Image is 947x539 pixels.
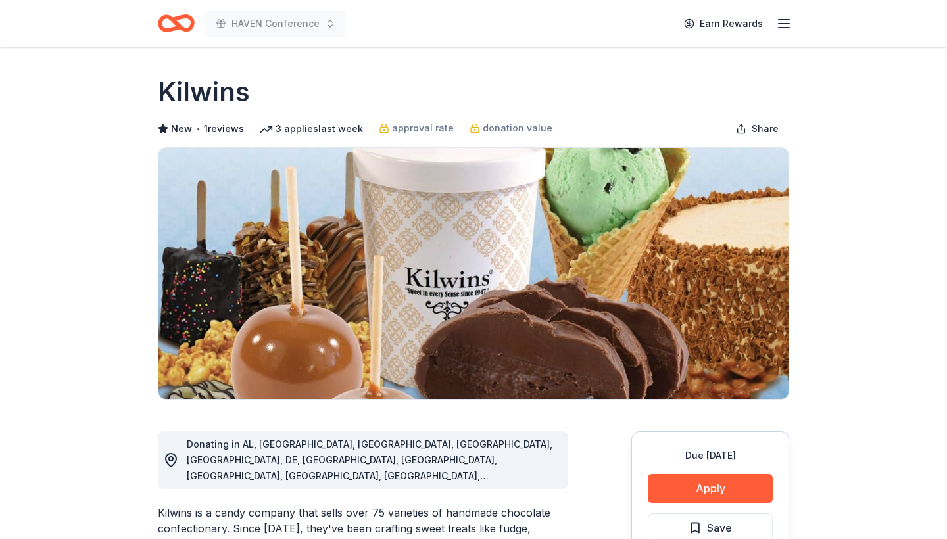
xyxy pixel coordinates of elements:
[392,120,454,136] span: approval rate
[648,448,773,463] div: Due [DATE]
[470,120,552,136] a: donation value
[204,121,244,137] button: 1reviews
[205,11,346,37] button: HAVEN Conference
[171,121,192,137] span: New
[196,124,201,134] span: •
[483,120,552,136] span: donation value
[158,148,789,399] img: Image for Kilwins
[648,474,773,503] button: Apply
[379,120,454,136] a: approval rate
[158,8,195,39] a: Home
[676,12,771,35] a: Earn Rewards
[707,519,732,536] span: Save
[725,116,789,142] button: Share
[158,74,250,110] h1: Kilwins
[752,121,779,137] span: Share
[231,16,320,32] span: HAVEN Conference
[260,121,363,137] div: 3 applies last week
